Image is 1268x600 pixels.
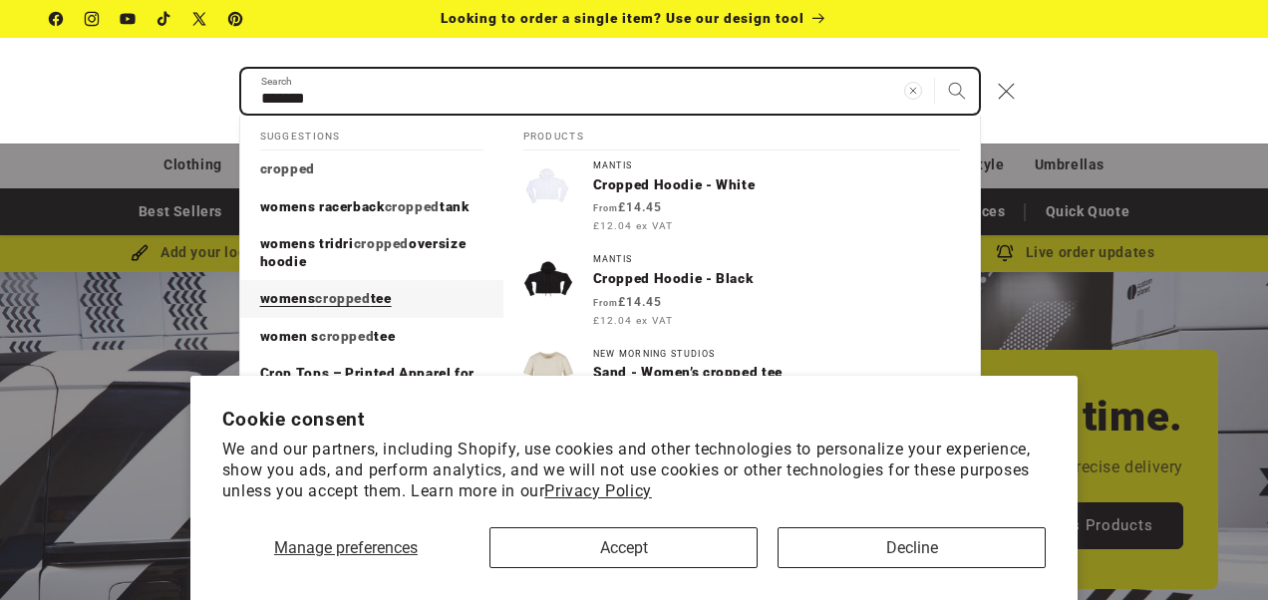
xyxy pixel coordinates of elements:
h2: Cookie consent [222,408,1046,431]
p: Sand - Women’s cropped tee [593,364,960,382]
a: MantisCropped Hoodie - White From£14.45 £12.04 ex VAT [503,150,980,244]
p: Cropped Hoodie - Black [593,270,960,288]
button: Accept [489,527,758,568]
img: Cropped Hoodie - White [523,160,573,210]
h2: Products [523,116,960,151]
img: Women’s cropped tee [523,349,573,399]
span: womens racerback [260,198,385,214]
a: womens cropped tee [240,280,503,318]
span: From [593,298,618,308]
span: tank [440,198,470,214]
button: Manage preferences [222,527,470,568]
p: We and our partners, including Shopify, use cookies and other technologies to personalize your ex... [222,440,1046,501]
span: Looking to order a single item? Use our design tool [441,10,804,26]
span: Manage preferences [274,538,418,557]
p: womens tridri cropped oversize hoodie [260,235,483,270]
strong: £14.45 [593,295,662,309]
span: women s [260,328,319,344]
span: womens tridri [260,235,354,251]
mark: cropped [354,235,409,251]
h2: Suggestions [260,116,483,151]
a: womens tridri cropped oversize hoodie [240,225,503,280]
span: £12.04 ex VAT [593,218,673,233]
p: womens cropped tee [260,290,392,308]
a: Crop Tops – Printed Apparel for Fitness & Fashion [240,355,503,410]
span: tee [371,290,392,306]
p: cropped [260,160,315,178]
span: oversize hoodie [260,235,467,269]
button: Decline [778,527,1046,568]
a: cropped [240,150,503,188]
span: From [593,203,618,213]
div: New Morning Studios [593,349,960,360]
mark: cropped [260,160,315,176]
button: Close [985,69,1029,113]
p: Crop Tops – Printed Apparel for Fitness & Fashion [260,365,483,400]
iframe: Chat Widget [935,385,1268,600]
mark: cropped [385,198,440,214]
img: Cropped Hoodie - Black [523,254,573,304]
strong: £14.45 [593,200,662,214]
a: Privacy Policy [544,481,651,500]
a: MantisCropped Hoodie - Black From£14.45 £12.04 ex VAT [503,244,980,338]
mark: cropped [319,328,374,344]
a: New Morning StudiosSand - Women’s cropped tee From£7.76 £6.47 ex VAT [503,339,980,433]
div: Mantis [593,254,960,265]
span: womens [260,290,316,306]
button: Clear search term [891,69,935,113]
mark: cropped [315,290,370,306]
span: £12.04 ex VAT [593,313,673,328]
a: womens racerback cropped tank [240,188,503,226]
p: womens racerback cropped tank [260,198,470,216]
span: tee [374,328,395,344]
button: Search [935,69,979,113]
div: Mantis [593,160,960,171]
p: women s cropped tee [260,328,396,346]
p: Cropped Hoodie - White [593,176,960,194]
a: women s cropped tee [240,318,503,356]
